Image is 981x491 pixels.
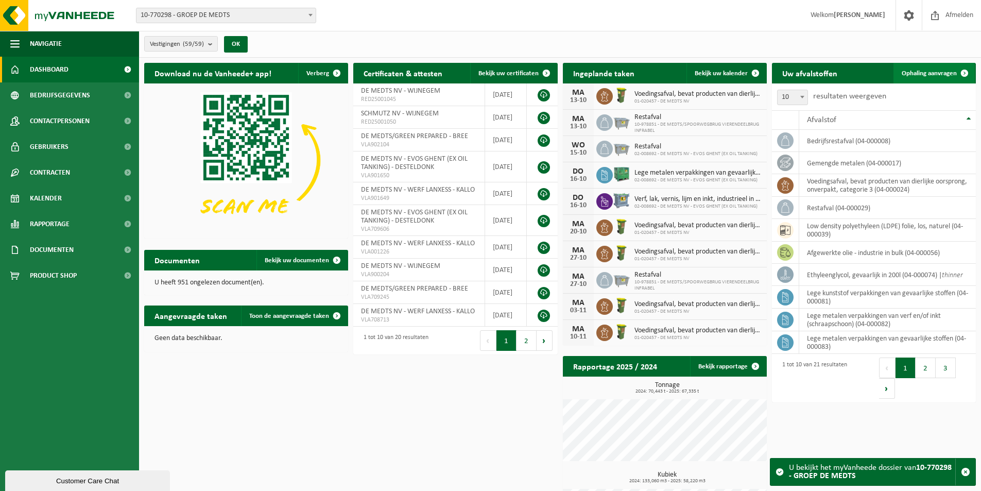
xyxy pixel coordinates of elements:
[361,308,475,315] span: DE MEDTS NV - WERF LANXESS - KALLO
[361,270,477,279] span: VLA900204
[361,95,477,104] span: RED25001045
[30,82,90,108] span: Bedrijfsgegevens
[634,309,762,315] span: 01-020457 - DE MEDTS NV
[799,197,976,219] td: restafval (04-000029)
[789,459,955,485] div: U bekijkt het myVanheede dossier van
[613,113,630,130] img: WB-2500-GAL-GY-01
[634,151,758,157] span: 02-008692 - DE MEDTS NV - EVOS GHENT (EX OIL TANKING)
[777,357,847,400] div: 1 tot 10 van 21 resultaten
[902,70,957,77] span: Ophaling aanvragen
[799,152,976,174] td: gemengde metalen (04-000017)
[613,192,630,209] img: PB-AP-0800-MET-02-01
[634,256,762,262] span: 01-020457 - DE MEDTS NV
[144,250,210,270] h2: Documenten
[265,257,329,264] span: Bekijk uw documenten
[568,471,767,484] h3: Kubiek
[136,8,316,23] span: 10-770298 - GROEP DE MEDTS
[834,11,885,19] strong: [PERSON_NAME]
[613,165,630,183] img: PB-HB-1400-HPE-GN-01
[30,263,77,289] span: Product Shop
[361,316,477,324] span: VLA708713
[634,177,762,183] span: 02-008692 - DE MEDTS NV - EVOS GHENT (EX OIL TANKING)
[893,63,975,83] a: Ophaling aanvragen
[634,230,762,236] span: 01-020457 - DE MEDTS NV
[634,195,762,204] span: Verf, lak, vernis, lijm en inkt, industrieel in kleinverpakking
[777,90,808,105] span: 10
[150,37,204,52] span: Vestigingen
[634,248,762,256] span: Voedingsafval, bevat producten van dierlijke oorsprong, onverpakt, categorie 3
[485,182,527,205] td: [DATE]
[30,211,70,237] span: Rapportage
[256,250,347,270] a: Bekijk uw documenten
[799,286,976,309] td: lege kunststof verpakkingen van gevaarlijke stoffen (04-000081)
[30,31,62,57] span: Navigatie
[30,108,90,134] span: Contactpersonen
[568,220,589,228] div: MA
[478,70,539,77] span: Bekijk uw certificaten
[568,176,589,183] div: 16-10
[144,306,237,326] h2: Aangevraagde taken
[249,313,329,319] span: Toon de aangevraagde taken
[496,330,517,351] button: 1
[568,149,589,157] div: 15-10
[634,327,762,335] span: Voedingsafval, bevat producten van dierlijke oorsprong, onverpakt, categorie 3
[361,248,477,256] span: VLA001226
[298,63,347,83] button: Verberg
[154,335,338,342] p: Geen data beschikbaar.
[361,186,475,194] span: DE MEDTS NV - WERF LANXESS - KALLO
[613,297,630,314] img: WB-0060-HPE-GN-50
[879,358,896,378] button: Previous
[480,330,496,351] button: Previous
[30,160,70,185] span: Contracten
[568,115,589,123] div: MA
[361,225,477,233] span: VLA709606
[634,279,762,292] span: 10-978851 - DE MEDTS/SPOORWEGBRUG VIERENDEELBRUG INFRABEL
[183,41,204,47] count: (59/59)
[634,300,762,309] span: Voedingsafval, bevat producten van dierlijke oorsprong, onverpakt, categorie 3
[568,194,589,202] div: DO
[613,139,630,157] img: WB-2500-GAL-GY-01
[634,113,762,122] span: Restafval
[690,356,766,377] a: Bekijk rapportage
[485,151,527,182] td: [DATE]
[361,110,439,117] span: SCHMUTZ NV - WIJNEGEM
[568,307,589,314] div: 03-11
[799,331,976,354] td: lege metalen verpakkingen van gevaarlijke stoffen (04-000083)
[613,323,630,341] img: WB-0060-HPE-GN-50
[613,244,630,262] img: WB-0060-HPE-GN-50
[634,90,762,98] span: Voedingsafval, bevat producten van dierlijke oorsprong, onverpakt, categorie 3
[361,172,477,180] span: VLA901650
[361,293,477,301] span: VLA709245
[470,63,557,83] a: Bekijk uw certificaten
[517,330,537,351] button: 2
[942,272,963,279] i: thinner
[485,205,527,236] td: [DATE]
[30,185,62,211] span: Kalender
[361,194,477,202] span: VLA901649
[686,63,766,83] a: Bekijk uw kalender
[568,202,589,209] div: 16-10
[789,464,952,480] strong: 10-770298 - GROEP DE MEDTS
[358,329,428,352] div: 1 tot 10 van 20 resultaten
[568,281,589,288] div: 27-10
[30,134,68,160] span: Gebruikers
[613,270,630,288] img: WB-2500-GAL-GY-01
[485,106,527,129] td: [DATE]
[936,358,956,378] button: 3
[144,83,348,236] img: Download de VHEPlus App
[485,259,527,281] td: [DATE]
[772,63,848,83] h2: Uw afvalstoffen
[361,262,440,270] span: DE MEDTS NV - WIJNEGEM
[361,87,440,95] span: DE MEDTS NV - WIJNEGEM
[241,306,347,326] a: Toon de aangevraagde taken
[563,356,667,376] h2: Rapportage 2025 / 2024
[613,218,630,235] img: WB-0060-HPE-GN-50
[306,70,329,77] span: Verberg
[634,204,762,210] span: 02-008692 - DE MEDTS NV - EVOS GHENT (EX OIL TANKING)
[485,304,527,327] td: [DATE]
[361,285,468,293] span: DE MEDTS/GREEN PREPARED - BREE
[154,279,338,286] p: U heeft 951 ongelezen document(en).
[485,236,527,259] td: [DATE]
[916,358,936,378] button: 2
